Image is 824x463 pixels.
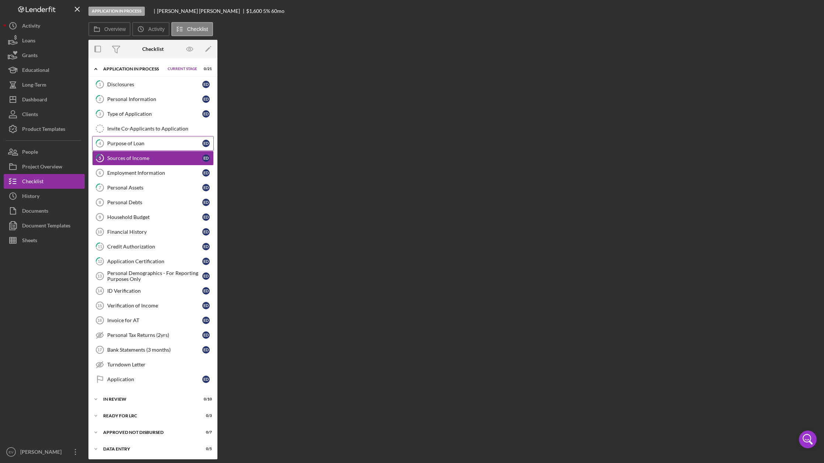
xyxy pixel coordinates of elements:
div: E D [202,110,210,118]
button: Long-Term [4,77,85,92]
div: Invite Co-Applicants to Application [107,126,213,132]
tspan: 16 [97,318,102,323]
div: E D [202,376,210,383]
div: Financial History [107,229,202,235]
tspan: 9 [99,215,101,219]
button: EV[PERSON_NAME] [4,445,85,459]
button: Document Templates [4,218,85,233]
a: 17Bank Statements (3 months)ED [92,342,214,357]
button: Activity [4,18,85,33]
div: Application Certification [107,258,202,264]
a: 13Personal Demographics - For Reporting Purposes OnlyED [92,269,214,283]
button: Loans [4,33,85,48]
div: E D [202,287,210,295]
div: Ready for LRC [103,414,193,418]
a: Personal Tax Returns (2yrs)ED [92,328,214,342]
tspan: 6 [99,171,101,175]
a: 14ID VerificationED [92,283,214,298]
div: Application In Process [88,7,145,16]
div: Employment Information [107,170,202,176]
div: Personal Assets [107,185,202,191]
a: Turndown Letter [92,357,214,372]
div: E D [202,154,210,162]
button: Educational [4,63,85,77]
a: 6Employment InformationED [92,166,214,180]
tspan: 3 [99,111,101,116]
text: EV [9,450,14,454]
tspan: 4 [99,141,101,146]
a: 12Application CertificationED [92,254,214,269]
tspan: 14 [97,289,102,293]
div: Checklist [22,174,43,191]
div: Clients [22,107,38,123]
div: Checklist [142,46,164,52]
div: Documents [22,203,48,220]
div: Credit Authorization [107,244,202,250]
tspan: 2 [99,97,101,101]
div: Application [107,376,202,382]
label: Activity [148,26,164,32]
tspan: 1 [99,82,101,87]
div: E D [202,81,210,88]
a: 11Credit AuthorizationED [92,239,214,254]
div: Personal Demographics - For Reporting Purposes Only [107,270,202,282]
tspan: 13 [97,274,102,278]
div: E D [202,184,210,191]
div: Dashboard [22,92,47,109]
div: E D [202,199,210,206]
div: E D [202,140,210,147]
div: E D [202,302,210,309]
a: Invite Co-Applicants to Application [92,121,214,136]
span: Current Stage [168,67,197,71]
div: Household Budget [107,214,202,220]
div: ID Verification [107,288,202,294]
div: Project Overview [22,159,62,176]
a: Checklist [4,174,85,189]
tspan: 15 [97,303,102,308]
div: Educational [22,63,49,79]
div: Personal Debts [107,199,202,205]
a: Clients [4,107,85,122]
button: Grants [4,48,85,63]
button: Checklist [171,22,213,36]
div: Application In Process [103,67,164,71]
a: Dashboard [4,92,85,107]
button: Activity [132,22,169,36]
div: 0 / 7 [199,430,212,435]
div: 0 / 21 [199,67,212,71]
a: ApplicationED [92,372,214,387]
label: Overview [104,26,126,32]
a: 4Purpose of LoanED [92,136,214,151]
tspan: 8 [99,200,101,205]
div: History [22,189,39,205]
a: 7Personal AssetsED [92,180,214,195]
a: Sheets [4,233,85,248]
button: Product Templates [4,122,85,136]
tspan: 12 [98,259,102,264]
button: Documents [4,203,85,218]
div: Open Intercom Messenger [799,431,817,448]
div: Disclosures [107,81,202,87]
div: Data Entry [103,447,193,451]
div: Bank Statements (3 months) [107,347,202,353]
div: People [22,145,38,161]
button: History [4,189,85,203]
div: Document Templates [22,218,70,235]
div: Invoice for AT [107,317,202,323]
div: E D [202,258,210,265]
div: Personal Information [107,96,202,102]
a: 16Invoice for ATED [92,313,214,328]
tspan: 5 [99,156,101,160]
div: E D [202,346,210,354]
div: 0 / 3 [199,414,212,418]
div: Long-Term [22,77,46,94]
div: E D [202,272,210,280]
div: E D [202,331,210,339]
div: Purpose of Loan [107,140,202,146]
div: Activity [22,18,40,35]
